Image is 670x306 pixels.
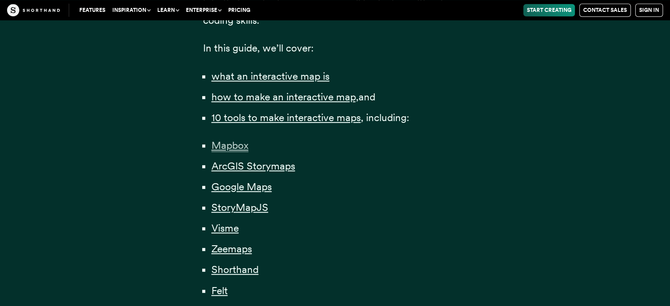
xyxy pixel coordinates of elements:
[211,222,239,234] a: Visme
[211,263,259,276] a: Shorthand
[211,201,268,214] a: StoryMapJS
[523,4,575,16] a: Start Creating
[359,91,375,103] span: and
[182,4,225,16] button: Enterprise
[211,284,228,297] a: Felt
[211,160,295,172] a: ArcGIS Storymaps
[361,111,409,124] span: , including:
[154,4,182,16] button: Learn
[203,42,314,54] span: In this guide, we’ll cover:
[7,4,60,16] img: The Craft
[211,181,272,193] a: Google Maps
[211,139,248,151] a: Mapbox
[211,91,359,103] a: how to make an interactive map,
[76,4,109,16] a: Features
[109,4,154,16] button: Inspiration
[211,243,252,255] a: Zeemaps
[635,4,663,17] a: Sign in
[211,111,361,124] a: 10 tools to make interactive maps
[579,4,631,17] a: Contact Sales
[211,70,329,82] a: what an interactive map is
[225,4,254,16] a: Pricing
